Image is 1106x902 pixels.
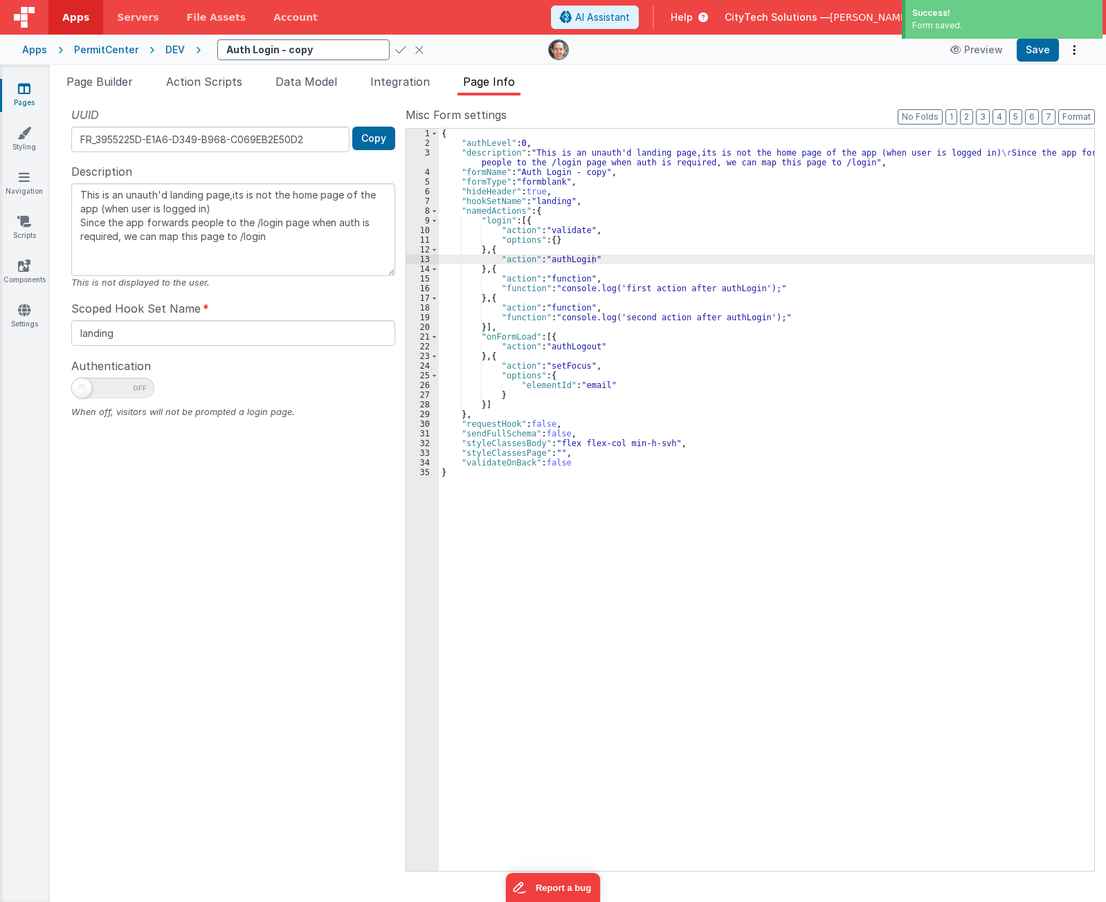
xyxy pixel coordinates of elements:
[275,75,337,89] span: Data Model
[71,163,132,180] span: Description
[187,10,246,24] span: File Assets
[406,448,439,458] div: 33
[406,206,439,216] div: 8
[551,6,639,29] button: AI Assistant
[406,187,439,196] div: 6
[406,351,439,361] div: 23
[406,303,439,313] div: 18
[575,10,630,24] span: AI Assistant
[406,400,439,409] div: 28
[406,468,439,477] div: 35
[506,873,601,902] iframe: Marker.io feedback button
[406,138,439,148] div: 2
[1017,38,1059,62] button: Save
[549,40,568,59] img: e92780d1901cbe7d843708aaaf5fdb33
[406,361,439,371] div: 24
[406,196,439,206] div: 7
[71,300,201,317] span: Scoped Hook Set Name
[406,342,439,351] div: 22
[912,7,1096,19] div: Success!
[942,39,1011,61] button: Preview
[406,458,439,468] div: 34
[671,10,693,24] span: Help
[406,264,439,274] div: 14
[370,75,430,89] span: Integration
[1042,109,1055,125] button: 7
[406,225,439,235] div: 10
[406,129,439,138] div: 1
[406,216,439,225] div: 9
[406,245,439,255] div: 12
[71,358,151,374] span: Authentication
[1009,109,1022,125] button: 5
[71,276,395,289] div: This is not displayed to the user.
[406,107,507,123] span: Misc Form settings
[463,75,515,89] span: Page Info
[406,148,439,167] div: 3
[406,429,439,439] div: 31
[406,419,439,429] div: 30
[406,390,439,400] div: 27
[945,109,957,125] button: 1
[406,313,439,322] div: 19
[406,380,439,390] div: 26
[1064,40,1084,59] button: Options
[406,332,439,342] div: 21
[406,322,439,332] div: 20
[406,284,439,293] div: 16
[66,75,133,89] span: Page Builder
[406,235,439,245] div: 11
[992,109,1006,125] button: 4
[74,43,138,57] div: PermitCenter
[725,10,830,24] span: CityTech Solutions —
[976,109,990,125] button: 3
[71,107,99,123] span: UUID
[1025,109,1039,125] button: 6
[898,109,943,125] button: No Folds
[406,255,439,264] div: 13
[165,43,185,57] div: DEV
[117,10,158,24] span: Servers
[62,10,89,24] span: Apps
[830,10,1080,24] span: [PERSON_NAME][EMAIL_ADDRESS][DOMAIN_NAME]
[406,293,439,303] div: 17
[406,177,439,187] div: 5
[1058,109,1095,125] button: Format
[352,127,395,150] button: Copy
[960,109,973,125] button: 2
[406,439,439,448] div: 32
[406,409,439,419] div: 29
[406,167,439,177] div: 4
[71,405,395,418] div: When off, visitors will not be prompted a login page.
[166,75,242,89] span: Action Scripts
[406,371,439,380] div: 25
[912,19,1096,32] div: Form saved.
[406,274,439,284] div: 15
[725,10,1095,24] button: CityTech Solutions — [PERSON_NAME][EMAIL_ADDRESS][DOMAIN_NAME]
[22,43,47,57] div: Apps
